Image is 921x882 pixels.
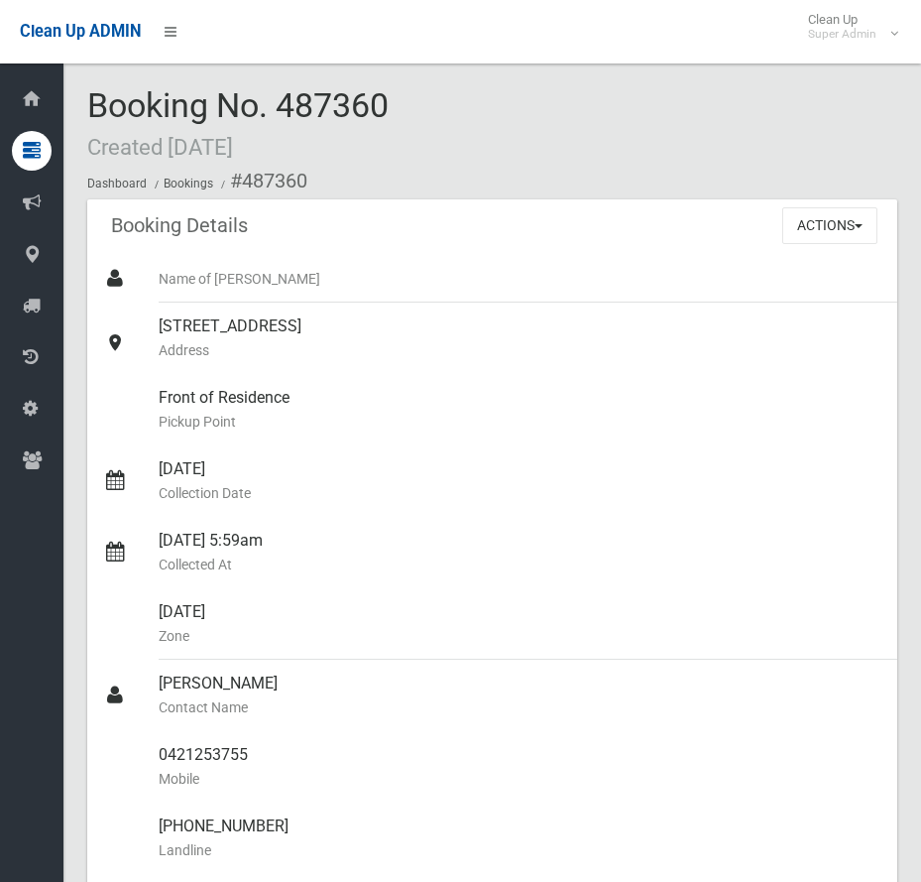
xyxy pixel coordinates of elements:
div: [PHONE_NUMBER] [159,803,881,874]
li: #487360 [216,163,307,199]
div: 0421253755 [159,731,881,803]
small: Pickup Point [159,410,881,434]
small: Contact Name [159,695,881,719]
div: Front of Residence [159,374,881,445]
small: Collected At [159,553,881,576]
a: Bookings [164,177,213,190]
small: Collection Date [159,481,881,505]
div: [STREET_ADDRESS] [159,303,881,374]
div: [PERSON_NAME] [159,660,881,731]
a: Dashboard [87,177,147,190]
div: [DATE] [159,588,881,660]
span: Clean Up ADMIN [20,22,141,41]
button: Actions [782,207,877,244]
header: Booking Details [87,206,272,245]
small: Address [159,338,881,362]
small: Super Admin [808,27,876,42]
div: [DATE] [159,445,881,517]
small: Created [DATE] [87,134,233,160]
small: Zone [159,624,881,648]
small: Mobile [159,767,881,791]
span: Booking No. 487360 [87,85,389,163]
span: Clean Up [798,12,896,42]
small: Name of [PERSON_NAME] [159,267,881,291]
div: [DATE] 5:59am [159,517,881,588]
small: Landline [159,838,881,862]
